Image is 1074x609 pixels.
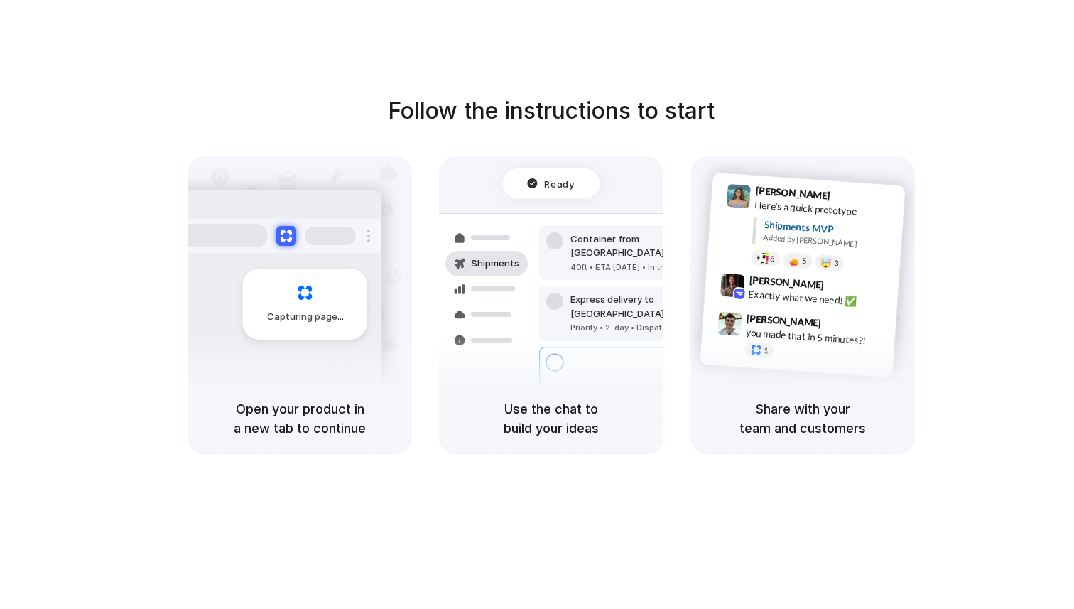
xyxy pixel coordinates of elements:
[834,259,839,266] span: 3
[764,217,895,240] div: Shipments MVP
[835,189,864,206] span: 9:41 AM
[828,279,857,296] span: 9:42 AM
[545,176,575,190] span: Ready
[748,286,890,311] div: Exactly what we need! ✅
[570,262,724,274] div: 40ft • ETA [DATE] • In transit
[747,310,822,330] span: [PERSON_NAME]
[707,399,898,438] h5: Share with your team and customers
[763,232,894,252] div: Added by [PERSON_NAME]
[570,232,724,260] div: Container from [GEOGRAPHIC_DATA]
[471,257,519,271] span: Shipments
[570,322,724,334] div: Priority • 2-day • Dispatched
[764,347,769,355] span: 1
[802,257,807,264] span: 5
[570,293,724,320] div: Express delivery to [GEOGRAPHIC_DATA]
[820,257,832,268] div: 🤯
[755,183,830,203] span: [PERSON_NAME]
[754,197,896,221] div: Here's a quick prototype
[770,254,775,262] span: 8
[749,271,824,292] span: [PERSON_NAME]
[205,399,395,438] h5: Open your product in a new tab to continue
[745,325,887,349] div: you made that in 5 minutes?!
[456,399,646,438] h5: Use the chat to build your ideas
[825,317,855,334] span: 9:47 AM
[267,310,346,324] span: Capturing page
[388,94,715,128] h1: Follow the instructions to start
